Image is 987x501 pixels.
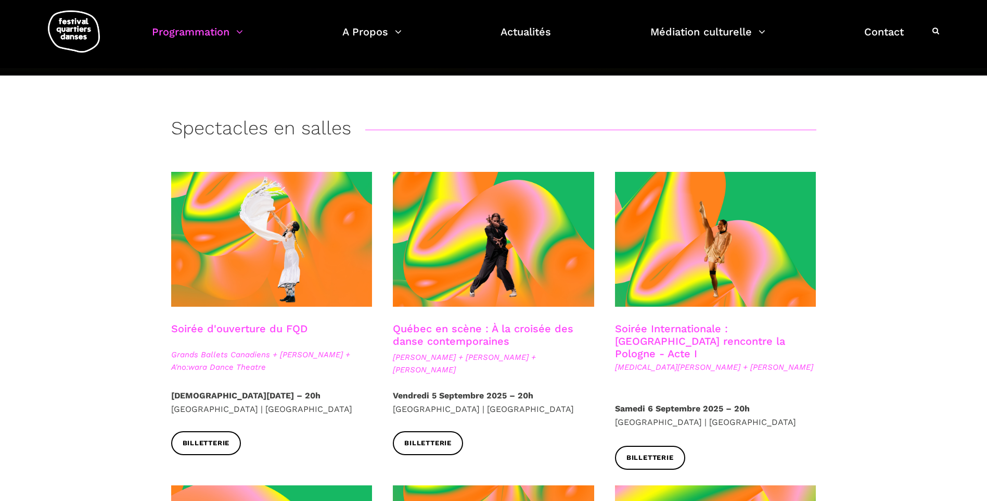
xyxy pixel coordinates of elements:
a: Médiation culturelle [650,23,765,54]
a: Actualités [501,23,551,54]
span: [PERSON_NAME] + [PERSON_NAME] + [PERSON_NAME] [393,351,594,376]
a: A Propos [342,23,402,54]
h3: Spectacles en salles [171,117,351,143]
span: Billetterie [404,438,452,449]
span: Billetterie [183,438,230,449]
a: Contact [864,23,904,54]
a: Billetterie [615,446,685,469]
p: [GEOGRAPHIC_DATA] | [GEOGRAPHIC_DATA] [615,402,816,429]
span: Grands Ballets Canadiens + [PERSON_NAME] + A'no:wara Dance Theatre [171,348,373,373]
strong: [DEMOGRAPHIC_DATA][DATE] – 20h [171,391,321,400]
a: Billetterie [393,431,463,455]
strong: Vendredi 5 Septembre 2025 – 20h [393,391,533,400]
a: Billetterie [171,431,241,455]
span: [MEDICAL_DATA][PERSON_NAME] + [PERSON_NAME] [615,361,816,373]
a: Soirée Internationale : [GEOGRAPHIC_DATA] rencontre la Pologne - Acte I [615,322,785,360]
p: [GEOGRAPHIC_DATA] | [GEOGRAPHIC_DATA] [171,389,373,416]
p: [GEOGRAPHIC_DATA] | [GEOGRAPHIC_DATA] [393,389,594,416]
img: logo-fqd-med [48,10,100,53]
span: Billetterie [626,453,674,464]
a: Soirée d'ouverture du FQD [171,322,307,335]
a: Québec en scène : À la croisée des danse contemporaines [393,322,573,347]
a: Programmation [152,23,243,54]
strong: Samedi 6 Septembre 2025 – 20h [615,404,750,414]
